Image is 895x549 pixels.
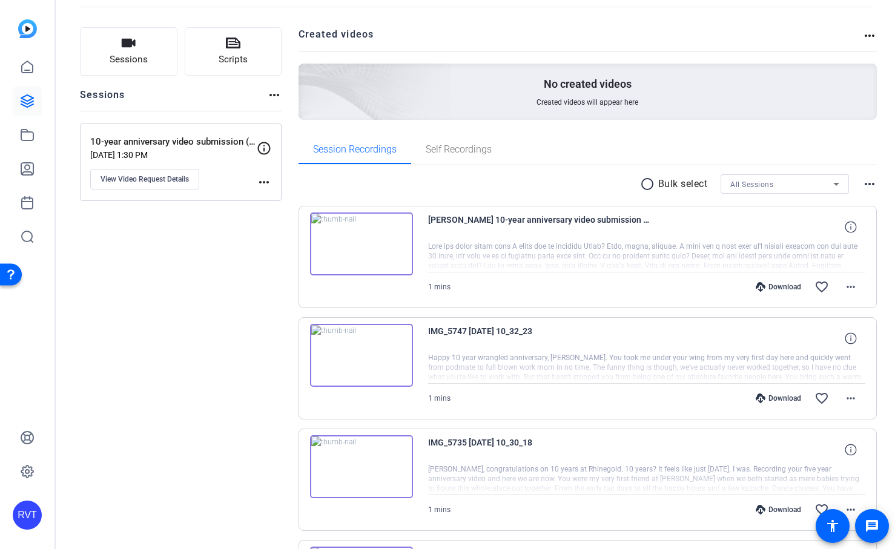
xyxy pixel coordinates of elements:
[428,212,652,242] span: [PERSON_NAME] 10-year anniversary video submission _2024_ [DATE] 13_06_12
[18,19,37,38] img: blue-gradient.svg
[428,435,652,464] span: IMG_5735 [DATE] 10_30_18
[185,27,282,76] button: Scripts
[110,53,148,67] span: Sessions
[814,280,829,294] mat-icon: favorite_border
[80,27,177,76] button: Sessions
[750,282,807,292] div: Download
[13,501,42,530] div: RVT
[299,27,863,51] h2: Created videos
[90,169,199,189] button: View Video Request Details
[101,174,189,184] span: View Video Request Details
[862,177,877,191] mat-icon: more_horiz
[844,280,858,294] mat-icon: more_horiz
[426,145,492,154] span: Self Recordings
[310,324,413,387] img: thumb-nail
[844,502,858,517] mat-icon: more_horiz
[814,391,829,406] mat-icon: favorite_border
[257,175,271,189] mat-icon: more_horiz
[90,135,257,149] p: 10-year anniversary video submission (2024)
[640,177,658,191] mat-icon: radio_button_unchecked
[267,88,282,102] mat-icon: more_horiz
[825,519,840,533] mat-icon: accessibility
[865,519,879,533] mat-icon: message
[844,391,858,406] mat-icon: more_horiz
[219,53,248,67] span: Scripts
[750,393,807,403] div: Download
[310,212,413,275] img: thumb-nail
[862,28,877,43] mat-icon: more_horiz
[310,435,413,498] img: thumb-nail
[658,177,708,191] p: Bulk select
[544,77,632,91] p: No created videos
[90,150,257,160] p: [DATE] 1:30 PM
[428,324,652,353] span: IMG_5747 [DATE] 10_32_23
[80,88,125,111] h2: Sessions
[537,97,638,107] span: Created videos will appear here
[730,180,773,189] span: All Sessions
[428,283,451,291] span: 1 mins
[750,505,807,514] div: Download
[814,502,829,517] mat-icon: favorite_border
[313,145,397,154] span: Session Recordings
[428,505,451,514] span: 1 mins
[428,394,451,403] span: 1 mins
